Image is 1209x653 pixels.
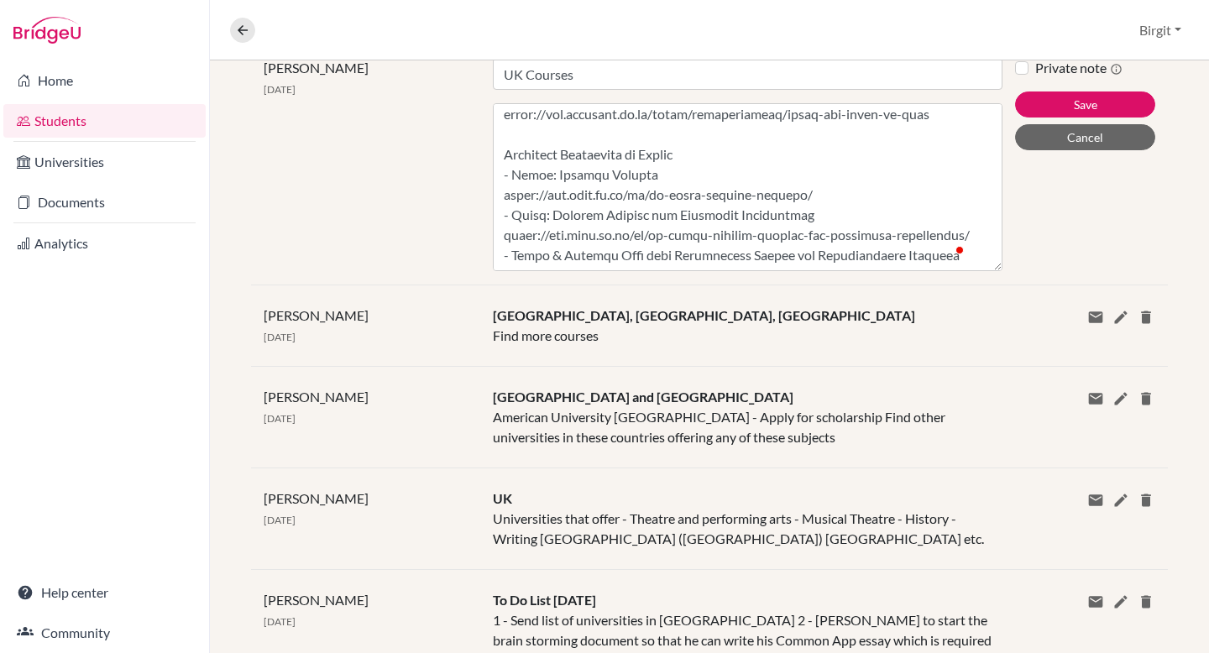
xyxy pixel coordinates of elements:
[3,227,206,260] a: Analytics
[493,490,512,506] span: UK
[264,615,296,628] span: [DATE]
[3,104,206,138] a: Students
[480,387,1015,447] div: American University [GEOGRAPHIC_DATA] - Apply for scholarship Find other universities in these co...
[264,389,369,405] span: [PERSON_NAME]
[3,145,206,179] a: Universities
[264,412,296,425] span: [DATE]
[3,185,206,219] a: Documents
[493,389,793,405] span: [GEOGRAPHIC_DATA] and [GEOGRAPHIC_DATA]
[1132,14,1189,46] button: Birgit
[3,64,206,97] a: Home
[3,616,206,650] a: Community
[264,83,296,96] span: [DATE]
[493,592,596,608] span: To Do List [DATE]
[1015,124,1155,150] button: Cancel
[3,576,206,609] a: Help center
[480,306,1015,346] div: Find more courses
[493,307,915,323] span: [GEOGRAPHIC_DATA], [GEOGRAPHIC_DATA], [GEOGRAPHIC_DATA]
[13,17,81,44] img: Bridge-U
[264,331,296,343] span: [DATE]
[264,60,369,76] span: [PERSON_NAME]
[264,592,369,608] span: [PERSON_NAME]
[493,58,1002,90] input: Note title (required)
[1015,91,1155,118] button: Save
[264,514,296,526] span: [DATE]
[480,488,1015,549] div: Universities that offer - Theatre and performing arts - Musical Theatre - History - Writing [GEOG...
[264,490,369,506] span: [PERSON_NAME]
[1035,58,1123,78] label: Private note
[493,103,1002,271] textarea: To enrich screen reader interactions, please activate Accessibility in Grammarly extension settings
[264,307,369,323] span: [PERSON_NAME]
